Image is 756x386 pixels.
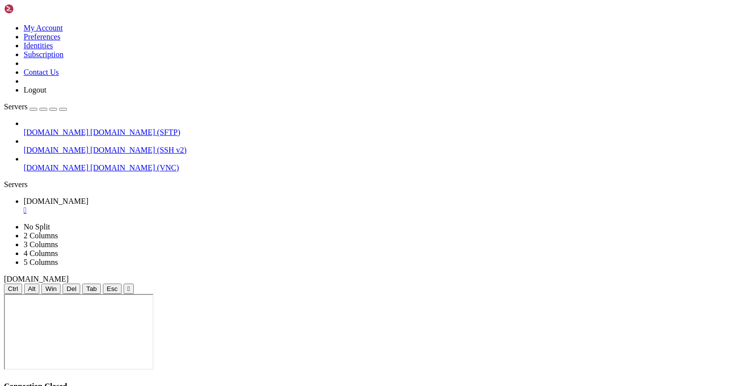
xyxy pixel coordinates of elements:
[24,223,50,231] a: No Split
[24,155,752,172] li: [DOMAIN_NAME] [DOMAIN_NAME] (VNC)
[103,284,122,294] button: Esc
[24,284,40,294] button: Alt
[41,284,61,294] button: Win
[66,285,76,292] span: Del
[86,285,97,292] span: Tab
[24,86,46,94] a: Logout
[4,180,752,189] div: Servers
[127,285,130,292] div: 
[4,102,28,111] span: Servers
[4,102,67,111] a: Servers
[24,163,89,172] span: [DOMAIN_NAME]
[91,163,179,172] span: [DOMAIN_NAME] (VNC)
[45,285,57,292] span: Win
[91,128,181,136] span: [DOMAIN_NAME] (SFTP)
[24,206,752,215] a: 
[8,285,18,292] span: Ctrl
[24,119,752,137] li: [DOMAIN_NAME] [DOMAIN_NAME] (SFTP)
[24,197,89,205] span: [DOMAIN_NAME]
[24,32,61,41] a: Preferences
[24,240,58,249] a: 3 Columns
[24,128,752,137] a: [DOMAIN_NAME] [DOMAIN_NAME] (SFTP)
[91,146,187,154] span: [DOMAIN_NAME] (SSH v2)
[28,285,36,292] span: Alt
[24,231,58,240] a: 2 Columns
[24,197,752,215] a: h.ycloud.info
[24,258,58,266] a: 5 Columns
[124,284,134,294] button: 
[4,284,22,294] button: Ctrl
[4,4,61,14] img: Shellngn
[24,163,752,172] a: [DOMAIN_NAME] [DOMAIN_NAME] (VNC)
[24,146,89,154] span: [DOMAIN_NAME]
[107,285,118,292] span: Esc
[63,284,80,294] button: Del
[24,128,89,136] span: [DOMAIN_NAME]
[24,137,752,155] li: [DOMAIN_NAME] [DOMAIN_NAME] (SSH v2)
[24,41,53,50] a: Identities
[4,275,69,283] span: [DOMAIN_NAME]
[24,146,752,155] a: [DOMAIN_NAME] [DOMAIN_NAME] (SSH v2)
[82,284,101,294] button: Tab
[24,249,58,257] a: 4 Columns
[24,68,59,76] a: Contact Us
[24,50,63,59] a: Subscription
[24,24,63,32] a: My Account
